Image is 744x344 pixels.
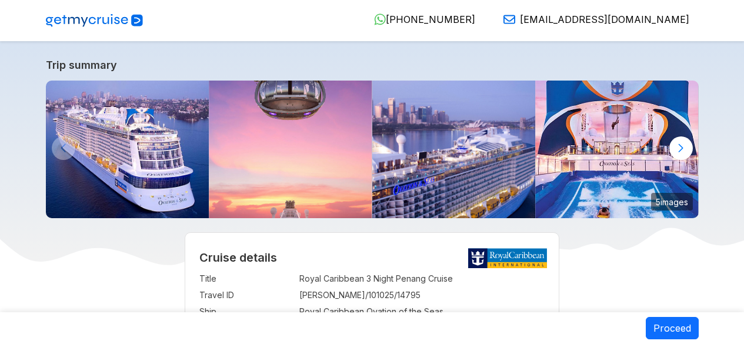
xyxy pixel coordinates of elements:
[299,287,545,303] td: [PERSON_NAME]/101025/14795
[46,59,699,71] a: Trip summary
[494,14,689,25] a: [EMAIL_ADDRESS][DOMAIN_NAME]
[46,81,209,218] img: ovation-exterior-back-aerial-sunset-port-ship.jpg
[372,81,536,218] img: ovation-of-the-seas-departing-from-sydney.jpg
[365,14,475,25] a: [PHONE_NUMBER]
[520,14,689,25] span: [EMAIL_ADDRESS][DOMAIN_NAME]
[199,303,293,320] td: Ship
[293,303,299,320] td: :
[374,14,386,25] img: WhatsApp
[299,303,545,320] td: Royal Caribbean Ovation of the Seas
[503,14,515,25] img: Email
[386,14,475,25] span: [PHONE_NUMBER]
[293,270,299,287] td: :
[199,251,545,265] h2: Cruise details
[646,317,699,339] button: Proceed
[199,270,293,287] td: Title
[199,287,293,303] td: Travel ID
[209,81,372,218] img: north-star-sunset-ovation-of-the-seas.jpg
[293,287,299,303] td: :
[299,270,545,287] td: Royal Caribbean 3 Night Penang Cruise
[535,81,699,218] img: ovation-of-the-seas-flowrider-sunset.jpg
[651,193,693,211] small: 5 images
